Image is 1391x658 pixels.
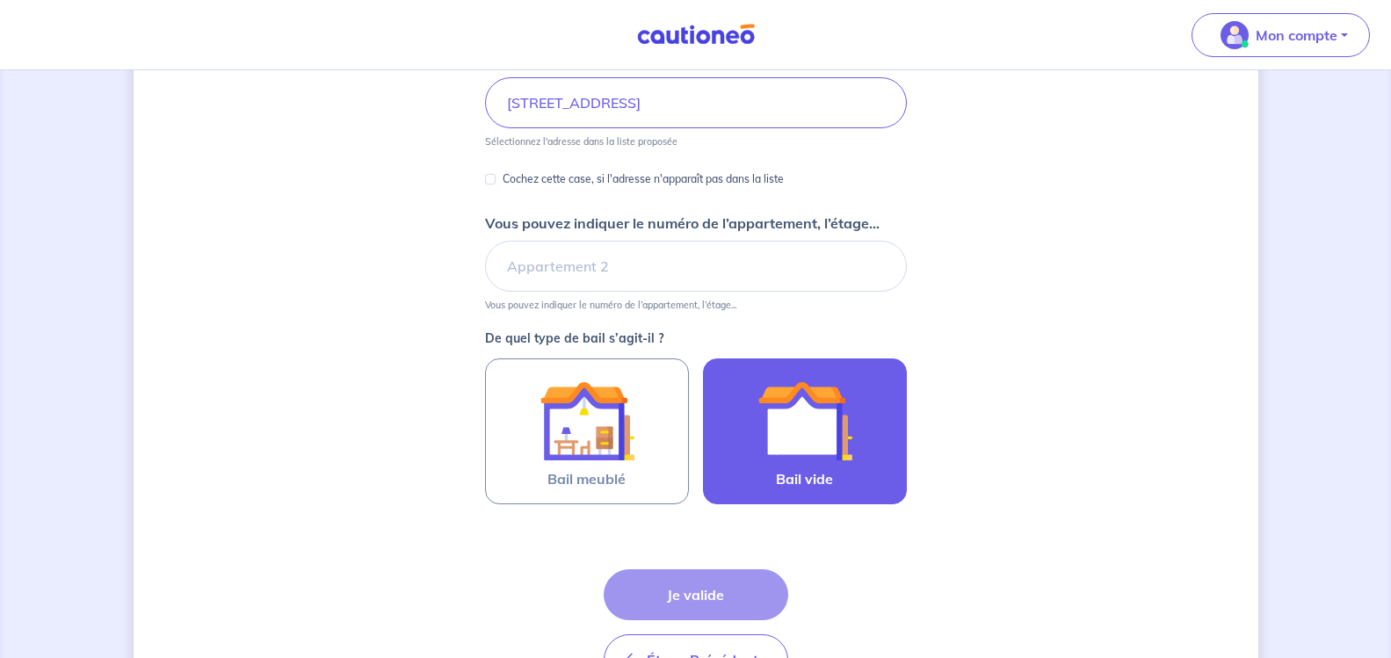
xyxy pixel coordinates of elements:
img: illu_account_valid_menu.svg [1221,21,1249,49]
img: illu_empty_lease.svg [757,373,852,468]
p: Sélectionnez l'adresse dans la liste proposée [485,135,677,148]
p: Vous pouvez indiquer le numéro de l’appartement, l’étage... [485,299,736,311]
img: Cautioneo [630,24,762,46]
img: illu_furnished_lease.svg [540,373,634,468]
p: Vous pouvez indiquer le numéro de l’appartement, l’étage... [485,213,880,234]
p: Mon compte [1256,25,1337,46]
input: Appartement 2 [485,241,907,292]
input: 2 rue de paris, 59000 lille [485,77,907,128]
p: Cochez cette case, si l'adresse n'apparaît pas dans la liste [503,169,784,190]
span: Bail meublé [547,468,626,489]
p: De quel type de bail s’agit-il ? [485,332,907,344]
button: illu_account_valid_menu.svgMon compte [1192,13,1370,57]
span: Bail vide [776,468,833,489]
